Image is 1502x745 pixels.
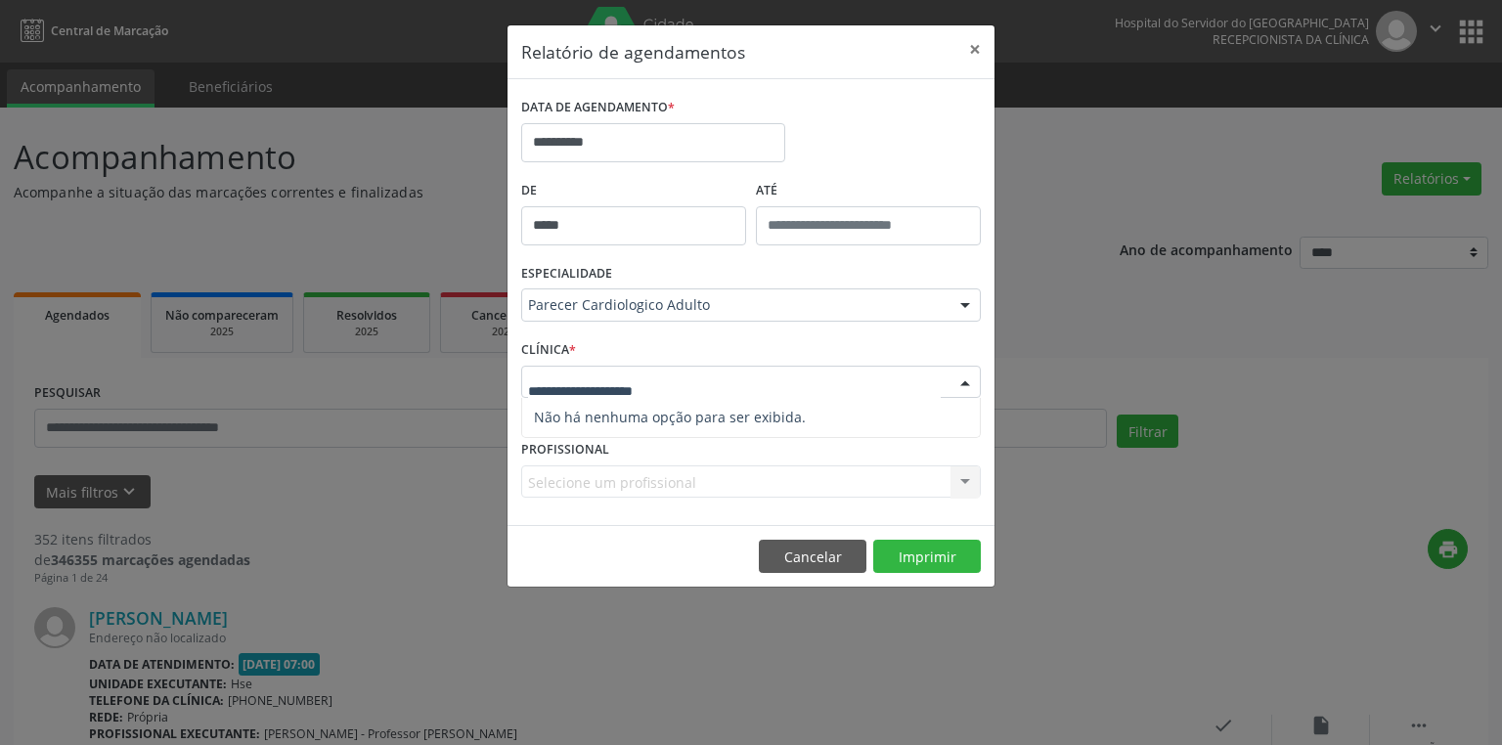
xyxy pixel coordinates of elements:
label: PROFISSIONAL [521,435,609,465]
button: Imprimir [873,540,981,573]
label: De [521,176,746,206]
label: ATÉ [756,176,981,206]
label: DATA DE AGENDAMENTO [521,93,675,123]
label: CLÍNICA [521,335,576,366]
button: Close [955,25,994,73]
h5: Relatório de agendamentos [521,39,745,65]
span: Parecer Cardiologico Adulto [528,295,941,315]
label: ESPECIALIDADE [521,259,612,289]
span: Não há nenhuma opção para ser exibida. [522,398,980,437]
button: Cancelar [759,540,866,573]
